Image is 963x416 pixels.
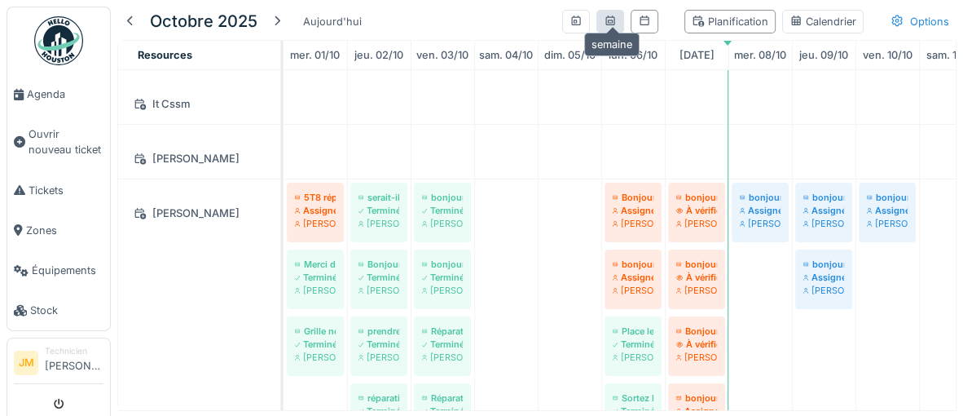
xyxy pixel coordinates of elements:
li: JM [14,351,38,375]
a: 3 octobre 2025 [412,44,473,66]
div: Terminé [422,271,463,284]
div: bonjour serait-il possible de réparer la table du réféctoire qui est cassé qui se trouve dans la ... [422,191,463,204]
div: Terminé [295,271,336,284]
a: 1 octobre 2025 [286,44,344,66]
div: Assigné [613,204,653,217]
div: Options [883,10,956,33]
div: bonjour serait-il possible de remettre un morceau de [PERSON_NAME] prés du radiateur de la classe... [613,258,653,271]
div: Place les plinthes [613,325,653,338]
div: [PERSON_NAME] [867,217,908,230]
a: Tickets [7,170,110,210]
div: [PERSON_NAME] [803,284,844,297]
span: Tickets [29,183,103,198]
div: [PERSON_NAME] [613,351,653,364]
div: À vérifier [676,204,717,217]
div: Assigné [295,204,336,217]
li: [PERSON_NAME] [45,345,103,380]
span: Agenda [27,86,103,102]
div: Technicien [45,345,103,357]
a: 5 octobre 2025 [540,44,600,66]
div: Terminé [358,271,399,284]
div: [PERSON_NAME] [422,351,463,364]
div: Aujourd'hui [297,11,368,33]
div: [PERSON_NAME] [676,284,717,297]
div: Réparation de [PERSON_NAME] [422,392,463,405]
div: Sortez les poubelles [613,392,653,405]
div: semaine [584,33,640,56]
div: Terminé [295,338,336,351]
div: prendre les mesure des vitres de la classe 5T6 donnant vers la cour 4/5/6 mesure de la première f... [358,325,399,338]
div: Terminé [422,338,463,351]
div: [PERSON_NAME] [422,217,463,230]
div: bonjour, serait-il possible de reprendre la pose de derbigum sur le toit du hall de tennis merci [676,392,717,405]
div: Terminé [613,338,653,351]
a: Équipements [7,250,110,290]
div: Terminé [358,204,399,217]
div: À vérifier [676,271,717,284]
div: [PERSON_NAME] [613,217,653,230]
span: Zones [26,223,103,238]
div: It Cssm [128,94,270,114]
div: bonjour serait-il possible de changer le néon de levier qui est dans la cave prés de l'ascenseur ... [676,191,717,204]
div: [PERSON_NAME] [676,217,717,230]
div: bonjour, serait-il possible de déposer dans le fond du grand réfectoire 6 praticables de 40 cm merci [803,191,844,204]
div: [PERSON_NAME] [358,284,399,297]
div: serait-il possible de faire une réparation de plafonnage en ciment sur le mur du couloir à l'entr... [358,191,399,204]
h5: octobre 2025 [150,11,257,31]
div: Assigné [803,271,844,284]
div: Bonjour, loquet à refixer avant qu'il ne tombe quand vous avez un peu de temps 😉. Bien à vous, po... [676,325,717,338]
a: JM Technicien[PERSON_NAME] [14,345,103,384]
div: Assigné [613,271,653,284]
span: Équipements [32,263,103,278]
span: Stock [30,303,103,318]
div: 5T8 réparer les vitres [295,191,336,204]
div: Planification [692,14,768,29]
a: 4 octobre 2025 [475,44,537,66]
div: Assigné [867,204,908,217]
a: 10 octobre 2025 [859,44,917,66]
div: Terminé [422,204,463,217]
div: bonjour, serait-il possible de monté dans le grand réfectoire 20 grilles d'exposition du même mod... [803,258,844,271]
div: [PERSON_NAME] [676,351,717,364]
div: Merci de venir refixer une porte d'armoire à l'accueil Belle journée [295,258,336,271]
a: Agenda [7,74,110,114]
div: [PERSON_NAME] [295,284,336,297]
div: Assigné [740,204,781,217]
div: bonjour serait-il possible de changer un néon sur le palier d'escalier pour descendre dans la cav... [676,258,717,271]
a: 7 octobre 2025 [675,44,719,66]
div: Grille néon partiellement détaché [295,325,336,338]
div: réparation d'une petite porte d'armoire de table de travail dans le labo Newton [358,392,399,405]
div: Assigné [803,204,844,217]
a: Zones [7,210,110,250]
div: [PERSON_NAME] [613,284,653,297]
div: [PERSON_NAME] [740,217,781,230]
a: Ouvrir nouveau ticket [7,114,110,170]
div: [PERSON_NAME] [358,217,399,230]
div: [PERSON_NAME] [295,217,336,230]
div: [PERSON_NAME] [358,351,399,364]
div: [PERSON_NAME] [803,217,844,230]
img: Badge_color-CXgf-gQk.svg [34,16,83,65]
div: Calendrier [789,14,856,29]
div: bonjour, serait-il possible d'accrocher les tenture dans le local des anciens ( aesm) merci [740,191,781,204]
div: [PERSON_NAME] [128,203,270,223]
div: Terminé [358,338,399,351]
a: 8 octobre 2025 [730,44,790,66]
span: Ouvrir nouveau ticket [29,126,103,157]
a: 9 octobre 2025 [795,44,852,66]
div: Réparation de plafonnage [422,325,463,338]
a: 2 octobre 2025 [350,44,407,66]
div: bonjour,serait-il possible de ranger sur les chariots les bancs et tables pliante dans la salle v... [422,258,463,271]
div: Bonjour, Serait-il possible rapidement de remplacer ou de réparer la serrure de notre local à [GE... [358,258,399,271]
div: [PERSON_NAME] [295,351,336,364]
a: Stock [7,290,110,330]
div: [PERSON_NAME] [422,284,463,297]
div: À vérifier [676,338,717,351]
span: Resources [138,49,192,61]
div: bonjour,serait-il possible d'assemblé les grilles par 2 dans le réfectoire pour quelle tiennent t... [867,191,908,204]
div: Bonjour Depuis les grandes vacances, Il y a un problème avec le rideau côté primaire ( pour redes... [613,191,653,204]
div: [PERSON_NAME] [128,148,270,169]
